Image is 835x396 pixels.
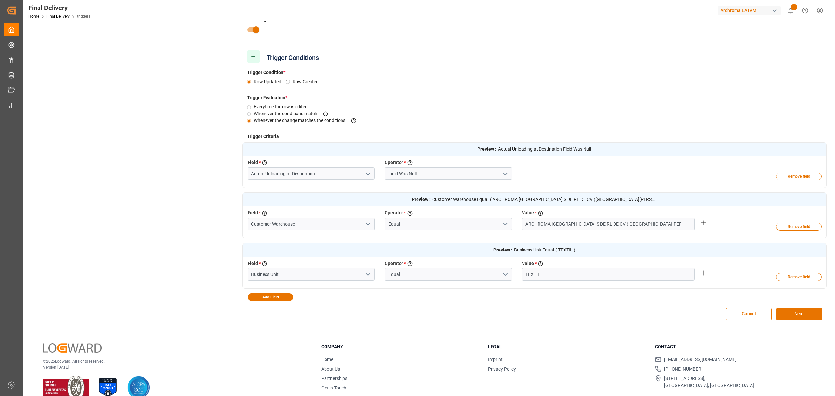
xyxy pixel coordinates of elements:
input: Type to search/select [248,268,375,281]
label: Value [522,260,534,267]
label: Whenever the change matches the conditions [254,117,362,124]
input: Type to search/select [248,167,375,180]
span: ( ARCHROMA [GEOGRAPHIC_DATA] S DE RL DE CV ([GEOGRAPHIC_DATA][PERSON_NAME]) ) [490,196,657,203]
button: open menu [500,269,509,280]
span: ( TEXTIL ) [555,247,575,253]
button: Add Field [248,293,293,301]
span: [STREET_ADDRESS], [GEOGRAPHIC_DATA], [GEOGRAPHIC_DATA] [664,375,754,389]
h4: Trigger Criteria [242,133,827,140]
div: Final Delivery [28,3,90,13]
strong: Preview : [412,196,431,203]
input: Type to search/select [385,218,512,230]
label: Field [248,159,258,166]
span: [EMAIL_ADDRESS][DOMAIN_NAME] [664,356,736,363]
a: Get in Touch [321,385,346,390]
label: Operator [385,209,403,217]
button: show 1 new notifications [783,3,798,18]
p: © 2025 Logward. All rights reserved. [43,358,305,364]
input: Please enter the value [522,218,695,230]
a: Home [28,14,39,19]
span: 1 [791,4,797,10]
a: Imprint [488,357,503,362]
a: Partnerships [321,376,347,381]
input: Type to search/select [248,218,375,230]
button: open menu [363,269,372,280]
label: Field [248,209,258,217]
h3: Company [321,343,480,350]
h3: Legal [488,343,646,350]
a: Home [321,357,333,362]
span: Trigger Conditions [264,52,322,63]
button: Remove field [776,223,822,231]
strong: Preview : [478,146,496,153]
a: Privacy Policy [488,366,516,372]
a: About Us [321,366,340,372]
label: Operator [385,159,403,166]
button: Help Center [798,3,812,18]
label: Whenever the conditions match [254,110,334,117]
label: Row Updated [254,78,286,85]
button: Archroma LATAM [718,4,783,17]
button: Cancel [726,308,772,320]
span: Actual Unloading at Destination Field Was Null [498,146,591,153]
button: Next [776,308,822,320]
button: Remove field [776,173,822,180]
label: Field [248,260,258,267]
strong: Preview : [493,247,512,253]
p: Version [DATE] [43,364,305,370]
label: Row Created [293,78,323,85]
h3: Contact [655,343,813,350]
button: open menu [500,219,509,229]
button: Remove field [776,273,822,281]
button: open menu [363,169,372,179]
img: Logward Logo [43,343,102,353]
label: Value [522,209,534,217]
span: Customer Warehouse Equal [432,196,488,203]
label: Everytime the row is edited [254,103,312,110]
h4: Trigger Condition [242,69,827,76]
div: Archroma LATAM [718,6,781,15]
button: open menu [500,169,509,179]
span: [PHONE_NUMBER] [664,366,703,373]
button: open menu [363,219,372,229]
label: Operator [385,260,403,267]
span: Business Unit Equal [514,247,554,253]
a: Final Delivery [46,14,70,19]
input: Type to search/select [385,167,512,180]
input: Please enter the value [522,268,695,281]
input: Type to search/select [385,268,512,281]
h4: Trigger Evaluation [242,94,827,101]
